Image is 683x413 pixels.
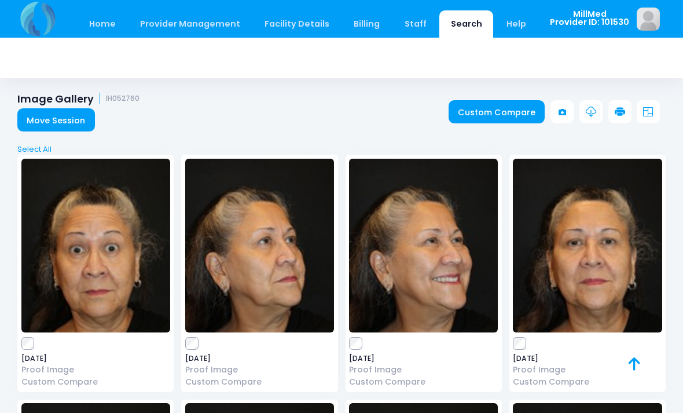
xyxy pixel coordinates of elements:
span: [DATE] [349,355,498,362]
a: Billing [343,10,391,38]
img: image [349,159,498,332]
span: [DATE] [21,355,170,362]
a: Proof Image [513,364,662,376]
a: Facility Details [254,10,341,38]
a: Staff [393,10,438,38]
a: Search [439,10,493,38]
a: Custom Compare [21,376,170,388]
h1: Image Gallery [17,93,139,105]
a: Move Session [17,108,95,131]
img: image [637,8,660,31]
a: Provider Management [128,10,251,38]
a: Proof Image [185,364,334,376]
a: Help [495,10,538,38]
a: Custom Compare [349,376,498,388]
a: Custom Compare [185,376,334,388]
img: image [185,159,334,332]
span: [DATE] [185,355,334,362]
small: IH052760 [106,94,139,103]
a: Custom Compare [513,376,662,388]
a: Home [78,10,127,38]
span: [DATE] [513,355,662,362]
a: Select All [14,144,670,155]
a: Proof Image [349,364,498,376]
span: MillMed Provider ID: 101530 [550,10,629,27]
a: Custom Compare [449,100,545,123]
img: image [21,159,170,332]
img: image [513,159,662,332]
a: Proof Image [21,364,170,376]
